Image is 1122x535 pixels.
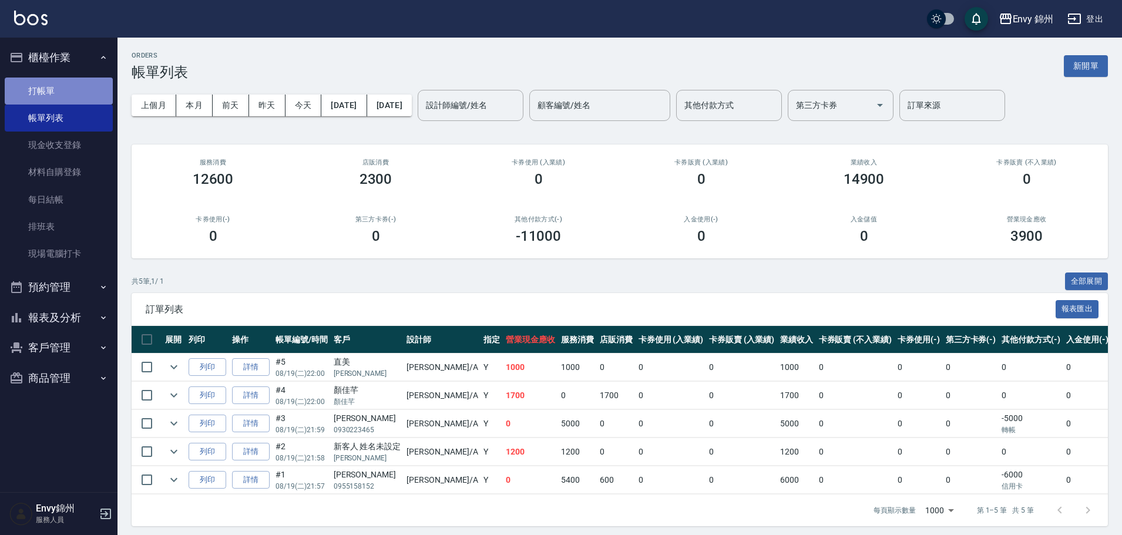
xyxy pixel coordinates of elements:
p: 08/19 (二) 21:57 [276,481,328,492]
h2: 業績收入 [797,159,931,166]
p: 0930223465 [334,425,401,435]
td: 1700 [503,382,558,409]
td: [PERSON_NAME] /A [404,382,481,409]
button: expand row [165,358,183,376]
button: 新開單 [1064,55,1108,77]
p: 08/19 (二) 22:00 [276,368,328,379]
h3: 3900 [1010,228,1043,244]
div: 顏佳芊 [334,384,401,396]
h2: 卡券使用 (入業績) [471,159,606,166]
a: 詳情 [232,443,270,461]
div: 直美 [334,356,401,368]
h3: 2300 [360,171,392,187]
th: 操作 [229,326,273,354]
h2: 入金使用(-) [634,216,768,223]
button: 列印 [189,443,226,461]
td: 6000 [777,466,816,494]
td: 0 [636,438,707,466]
th: 展開 [162,326,186,354]
th: 卡券使用(-) [895,326,943,354]
p: 08/19 (二) 22:00 [276,396,328,407]
td: 0 [943,410,999,438]
td: 0 [636,354,707,381]
p: 轉帳 [1002,425,1060,435]
img: Person [9,502,33,526]
td: #3 [273,410,331,438]
td: 0 [895,382,943,409]
td: 1000 [558,354,597,381]
button: expand row [165,415,183,432]
h2: 店販消費 [308,159,443,166]
button: [DATE] [321,95,367,116]
h3: 0 [697,171,706,187]
td: 0 [943,438,999,466]
h3: 14900 [844,171,885,187]
td: 1000 [503,354,558,381]
h3: -11000 [516,228,562,244]
button: 昨天 [249,95,285,116]
p: 08/19 (二) 21:58 [276,453,328,463]
button: 列印 [189,358,226,376]
h3: 0 [697,228,706,244]
th: 其他付款方式(-) [999,326,1063,354]
td: 1200 [503,438,558,466]
button: 登出 [1063,8,1108,30]
button: 列印 [189,471,226,489]
button: 商品管理 [5,363,113,393]
a: 材料自購登錄 [5,159,113,186]
h3: 0 [372,228,380,244]
th: 卡券販賣 (入業績) [706,326,777,354]
p: 服務人員 [36,514,96,525]
a: 現金收支登錄 [5,132,113,159]
button: 客戶管理 [5,332,113,363]
td: 0 [999,382,1063,409]
td: 0 [816,382,895,409]
p: 共 5 筆, 1 / 1 [132,276,164,287]
td: 0 [1063,354,1111,381]
h3: 0 [1023,171,1031,187]
a: 報表匯出 [1056,303,1099,314]
td: Y [481,410,503,438]
td: -6000 [999,466,1063,494]
td: Y [481,382,503,409]
h3: 帳單列表 [132,64,188,80]
p: 信用卡 [1002,481,1060,492]
td: 5400 [558,466,597,494]
button: 前天 [213,95,249,116]
div: 1000 [921,494,958,526]
h3: 0 [860,228,868,244]
th: 營業現金應收 [503,326,558,354]
th: 卡券販賣 (不入業績) [816,326,895,354]
td: [PERSON_NAME] /A [404,354,481,381]
th: 帳單編號/時間 [273,326,331,354]
button: 報表及分析 [5,302,113,333]
td: 1200 [558,438,597,466]
button: 列印 [189,386,226,405]
td: 1700 [597,382,636,409]
td: 0 [816,438,895,466]
td: [PERSON_NAME] /A [404,466,481,494]
p: [PERSON_NAME] [334,368,401,379]
td: #1 [273,466,331,494]
a: 詳情 [232,386,270,405]
button: [DATE] [367,95,412,116]
button: 今天 [285,95,322,116]
td: 0 [1063,410,1111,438]
td: 0 [706,466,777,494]
td: 0 [943,354,999,381]
td: 0 [597,410,636,438]
td: 0 [943,466,999,494]
th: 店販消費 [597,326,636,354]
p: [PERSON_NAME] [334,453,401,463]
h3: 0 [535,171,543,187]
button: 列印 [189,415,226,433]
td: #5 [273,354,331,381]
td: 0 [503,466,558,494]
a: 詳情 [232,358,270,376]
a: 帳單列表 [5,105,113,132]
div: [PERSON_NAME] [334,412,401,425]
td: [PERSON_NAME] /A [404,438,481,466]
th: 設計師 [404,326,481,354]
button: 報表匯出 [1056,300,1099,318]
span: 訂單列表 [146,304,1056,315]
